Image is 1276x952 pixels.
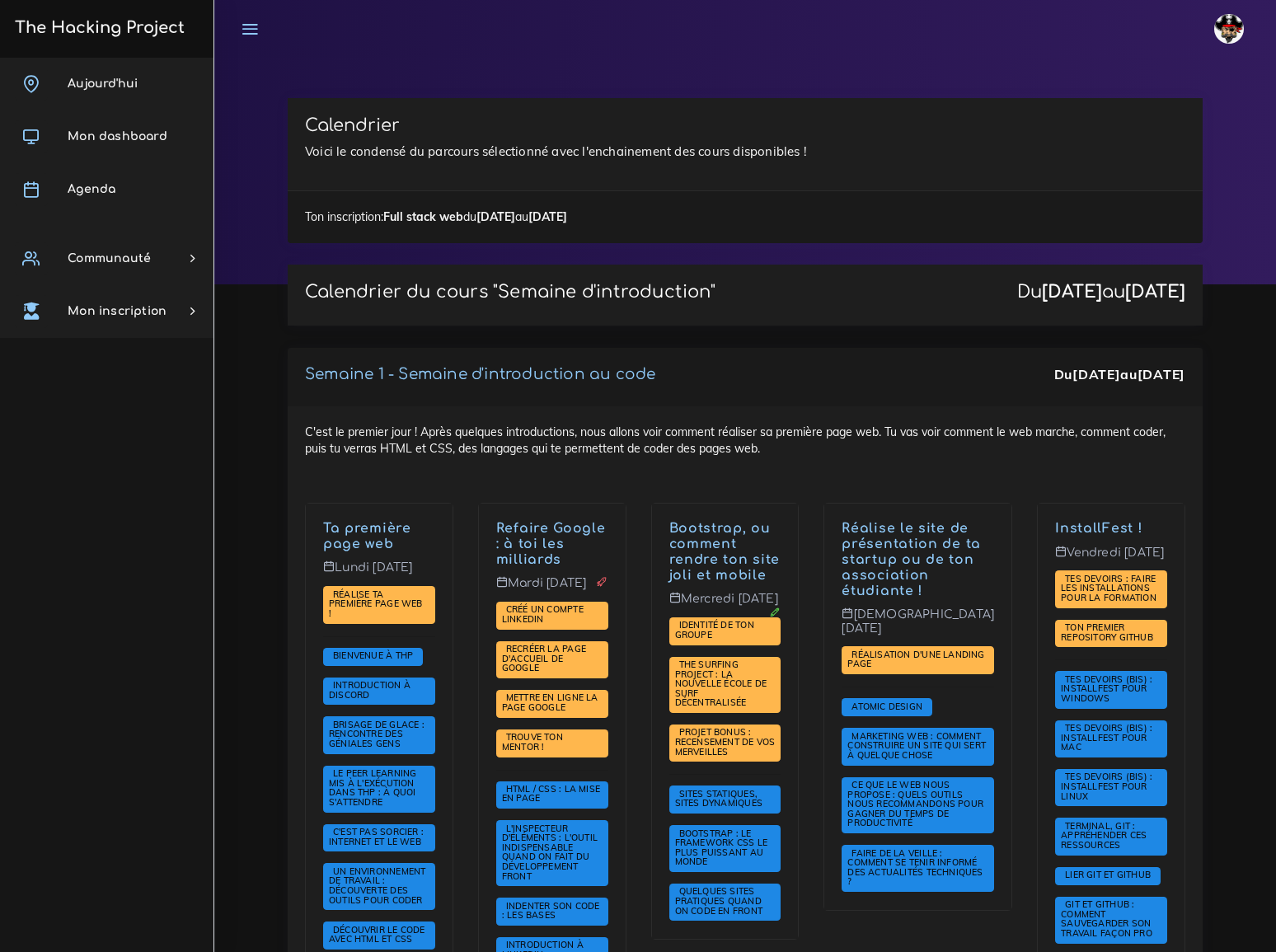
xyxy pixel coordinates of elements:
[502,692,598,713] span: Mettre en ligne la page Google
[847,649,984,670] span: Réalisation d'une landing page
[329,866,427,907] a: Un environnement de travail : découverte des outils pour coder
[68,77,138,90] span: Aujourd'hui
[675,727,776,757] a: PROJET BONUS : recensement de vos merveilles
[502,783,600,804] span: HTML / CSS : la mise en page
[1061,771,1152,801] span: Tes devoirs (bis) : Installfest pour Linux
[329,680,410,701] a: Introduction à Discord
[1061,674,1152,705] a: Tes devoirs (bis) : Installfest pour Windows
[675,886,767,917] a: Quelques sites pratiques quand on code en front
[305,142,1185,162] p: Voici le condensé du parcours sélectionné avec l'enchainement des cours disponibles !
[1055,546,1167,572] p: Vendredi [DATE]
[675,619,754,640] span: Identité de ton groupe
[329,768,416,809] a: Le Peer learning mis à l'exécution dans THP : à quoi s'attendre
[502,603,584,625] span: Créé un compte LinkedIn
[1138,366,1185,382] strong: [DATE]
[502,731,563,753] span: Trouve ton mentor !
[496,576,608,603] p: Mardi [DATE]
[329,589,423,619] a: Réalise ta première page web !
[476,209,515,224] strong: [DATE]
[1061,820,1147,851] span: Terminal, Git : appréhender ces ressources
[288,190,1203,242] div: Ton inscription: du au
[1017,282,1185,302] div: Du au
[847,650,984,671] a: Réalisation d'une landing page
[675,788,767,809] span: Sites statiques, sites dynamiques
[383,209,463,224] strong: Full stack web
[68,305,167,317] span: Mon inscription
[1061,723,1152,753] a: Tes devoirs (bis) : Installfest pour MAC
[1061,673,1152,704] span: Tes devoirs (bis) : Installfest pour Windows
[847,701,927,712] a: Atomic Design
[1061,821,1147,851] a: Terminal, Git : appréhender ces ressources
[68,252,151,265] span: Communauté
[502,644,586,674] a: Recréer la page d'accueil de Google
[669,521,781,582] a: Bootstrap, ou comment rendre ton site joli et mobile
[1061,722,1152,753] span: Tes devoirs (bis) : Installfest pour MAC
[1055,521,1142,536] a: InstallFest !
[1072,366,1120,382] strong: [DATE]
[329,865,427,906] span: Un environnement de travail : découverte des outils pour coder
[329,720,425,750] a: Brisage de glace : rencontre des géniales gens
[329,650,417,661] span: Bienvenue à THP
[847,780,983,829] a: Ce que le web nous propose : quels outils nous recommandons pour gagner du temps de productivité
[502,692,598,714] a: Mettre en ligne la page Google
[502,604,584,626] a: Créé un compte LinkedIn
[1061,771,1152,802] a: Tes devoirs (bis) : Installfest pour Linux
[323,521,411,551] a: Ta première page web
[1061,621,1157,643] span: Ton premier repository GitHub
[675,726,776,757] span: PROJET BONUS : recensement de vos merveilles
[1061,622,1157,644] a: Ton premier repository GitHub
[842,607,994,648] p: [DEMOGRAPHIC_DATA] [DATE]
[502,901,600,922] a: Indenter son code : les bases
[68,130,167,143] span: Mon dashboard
[675,659,767,708] span: The Surfing Project : la nouvelle école de surf décentralisée
[329,826,425,847] span: C'est pas sorcier : internet et le web
[1061,870,1155,881] a: Lier Git et Github
[502,732,563,753] a: Trouve ton mentor !
[305,115,1185,136] h3: Calendrier
[847,730,986,761] span: Marketing web : comment construire un site qui sert à quelque chose
[1061,869,1155,880] span: Lier Git et Github
[496,521,606,567] a: Refaire Google : à toi les milliards
[675,620,754,641] a: Identité de ton groupe
[329,679,410,701] span: Introduction à Discord
[1042,282,1102,302] strong: [DATE]
[847,779,983,828] span: Ce que le web nous propose : quels outils nous recommandons pour gagner du temps de productivité
[847,731,986,762] a: Marketing web : comment construire un site qui sert à quelque chose
[68,183,115,195] span: Agenda
[1061,898,1156,939] span: Git et GitHub : comment sauvegarder son travail façon pro
[502,900,600,922] span: Indenter son code : les bases
[1061,573,1161,603] span: Tes devoirs : faire les installations pour la formation
[528,209,567,224] strong: [DATE]
[842,521,981,598] a: Réalise le site de présentation de ta startup ou de ton association étudiante !
[675,659,767,709] a: The Surfing Project : la nouvelle école de surf décentralisée
[1061,574,1161,604] a: Tes devoirs : faire les installations pour la formation
[323,560,435,587] p: Lundi [DATE]
[1214,14,1244,44] img: avatar
[675,828,767,868] a: Bootstrap : le framework CSS le plus puissant au monde
[329,767,416,808] span: Le Peer learning mis à l'exécution dans THP : à quoi s'attendre
[329,925,425,946] a: Découvrir le code avec HTML et CSS
[10,19,185,37] h3: The Hacking Project
[329,650,417,662] a: Bienvenue à THP
[305,282,715,302] p: Calendrier du cours "Semaine d'introduction"
[1061,899,1156,940] a: Git et GitHub : comment sauvegarder son travail façon pro
[329,719,425,749] span: Brisage de glace : rencontre des géniales gens
[502,784,600,805] a: HTML / CSS : la mise en page
[675,885,767,916] span: Quelques sites pratiques quand on code en front
[675,789,767,810] a: Sites statiques, sites dynamiques
[329,924,425,945] span: Découvrir le code avec HTML et CSS
[502,823,598,882] a: L'inspecteur d'éléments : l'outil indispensable quand on fait du développement front
[329,827,425,848] a: C'est pas sorcier : internet et le web
[305,366,655,382] a: Semaine 1 - Semaine d'introduction au code
[1125,282,1185,302] strong: [DATE]
[669,592,781,618] p: Mercredi [DATE]
[1054,365,1185,384] div: Du au
[502,643,586,673] span: Recréer la page d'accueil de Google
[847,847,983,888] a: Faire de la veille : comment se tenir informé des actualités techniques ?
